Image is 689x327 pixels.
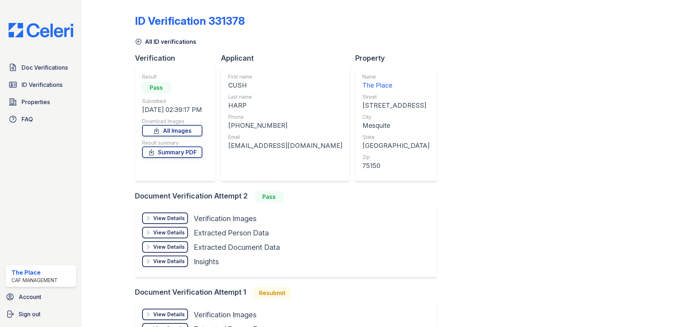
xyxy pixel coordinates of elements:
div: Verification Images [194,214,257,224]
span: Properties [22,98,50,106]
div: Verification [135,53,221,63]
div: Mesquite [362,121,430,131]
div: CUSH [228,80,342,90]
div: Zip [362,154,430,161]
div: Download Images [142,118,202,125]
div: Applicant [221,53,355,63]
iframe: chat widget [659,298,682,320]
span: Doc Verifications [22,63,68,72]
div: Property [355,53,442,63]
a: Name The Place [362,73,430,90]
div: Name [362,73,430,80]
div: Document Verification Attempt 2 [135,191,442,202]
div: [GEOGRAPHIC_DATA] [362,141,430,151]
a: Properties [6,95,76,109]
div: Email [228,134,342,141]
div: CAF Management [11,277,58,284]
div: 75150 [362,161,430,171]
span: Sign out [19,310,41,318]
div: Verification Images [194,310,257,320]
span: FAQ [22,115,33,123]
div: The Place [11,268,58,277]
a: Account [3,290,79,304]
span: ID Verifications [22,80,62,89]
span: Account [19,293,41,301]
div: [DATE] 02:39:17 PM [142,105,202,115]
div: First name [228,73,342,80]
div: Last name [228,93,342,101]
div: View Details [153,215,185,222]
a: Doc Verifications [6,60,76,75]
a: All Images [142,125,202,136]
div: Phone [228,113,342,121]
a: Sign out [3,307,79,321]
div: [STREET_ADDRESS] [362,101,430,111]
a: FAQ [6,112,76,126]
div: Pass [255,191,283,202]
div: Result summary [142,139,202,146]
div: View Details [153,229,185,236]
div: Extracted Document Data [194,242,280,252]
div: Insights [194,257,219,267]
div: [EMAIL_ADDRESS][DOMAIN_NAME] [228,141,342,151]
div: Result [142,73,202,80]
div: Pass [142,82,171,93]
a: Summary PDF [142,146,202,158]
div: Submitted [142,98,202,105]
a: All ID verifications [135,37,196,46]
div: The Place [362,80,430,90]
div: [PHONE_NUMBER] [228,121,342,131]
div: State [362,134,430,141]
div: View Details [153,243,185,251]
div: City [362,113,430,121]
div: HARP [228,101,342,111]
div: Street [362,93,430,101]
div: Extracted Person Data [194,228,269,238]
div: Resubmit [253,287,291,299]
img: CE_Logo_Blue-a8612792a0a2168367f1c8372b55b34899dd931a85d93a1a3d3e32e68fde9ad4.png [3,23,79,37]
div: View Details [153,258,185,265]
a: ID Verifications [6,78,76,92]
div: Document Verification Attempt 1 [135,287,442,299]
div: View Details [153,311,185,318]
div: ID Verification 331378 [135,14,245,27]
